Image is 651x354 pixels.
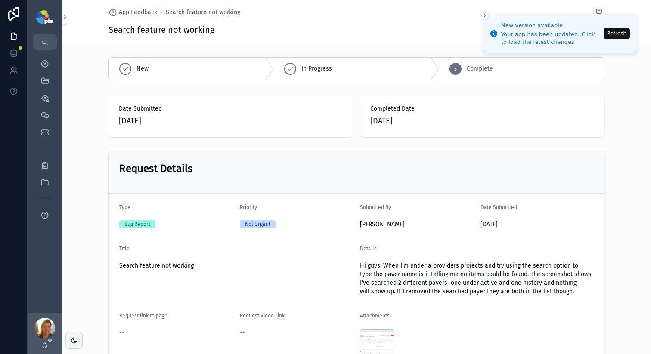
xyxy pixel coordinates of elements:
[119,246,130,252] span: Title
[360,313,390,319] span: Attachments
[119,313,167,319] span: Request link to page
[370,105,594,113] span: Completed Date
[36,10,53,24] img: App logo
[467,65,493,73] span: Complete
[119,8,157,17] span: App Feedback
[301,65,332,73] span: In Progress
[240,204,257,210] span: Priority
[245,220,270,228] div: Not Urgent
[28,50,62,234] div: scrollable content
[501,21,601,30] div: New version available
[360,204,391,210] span: Submitted By
[360,246,377,252] span: Details
[124,220,150,228] div: Bug Report
[119,162,594,176] h2: Request Details
[108,8,157,17] a: App Feedback
[360,220,474,229] span: [PERSON_NAME]
[370,115,594,127] span: [DATE]
[136,65,149,73] span: New
[119,105,343,113] span: Date Submitted
[240,329,245,337] span: --
[240,313,285,319] span: Request Video Link
[119,204,130,210] span: Type
[481,11,490,20] button: Close toast
[480,204,517,210] span: Date Submitted
[360,262,594,296] span: Hi guys! When I'm under a providers projects and try using the search option to type the payer na...
[604,28,630,39] button: Refresh
[108,24,214,36] h1: Search feature not working
[501,31,601,46] div: Your app has been updated. Click to load the latest changes
[119,115,343,127] span: [DATE]
[166,8,240,17] a: Search feature not working
[454,65,457,72] span: 3
[119,329,124,337] span: --
[480,220,594,229] span: [DATE]
[119,262,353,270] span: Search feature not working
